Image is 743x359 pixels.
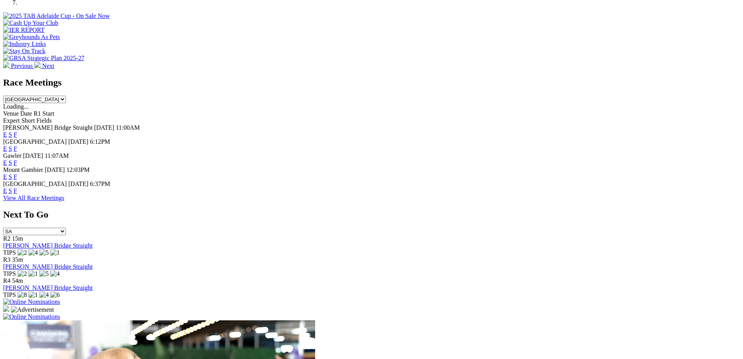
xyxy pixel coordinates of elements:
[18,270,27,277] img: 2
[3,173,7,180] a: E
[50,270,60,277] img: 4
[3,180,67,187] span: [GEOGRAPHIC_DATA]
[14,131,17,138] a: F
[116,124,140,131] span: 11:00AM
[68,138,89,145] span: [DATE]
[28,270,38,277] img: 1
[3,13,110,20] img: 2025 TAB Adelaide Cup - On Sale Now
[3,20,58,27] img: Cash Up Your Club
[14,188,17,194] a: F
[34,63,54,69] a: Next
[3,48,45,55] img: Stay On Track
[3,41,46,48] img: Industry Links
[3,256,11,263] span: R3
[12,235,23,242] span: 15m
[18,291,27,298] img: 8
[11,306,54,313] img: Advertisement
[94,124,114,131] span: [DATE]
[68,180,89,187] span: [DATE]
[3,209,740,220] h2: Next To Go
[50,249,60,256] img: 1
[9,131,12,138] a: S
[50,291,60,298] img: 6
[66,166,90,173] span: 12:03PM
[3,188,7,194] a: E
[3,62,9,68] img: chevron-left-pager-white.svg
[39,291,49,298] img: 4
[14,145,17,152] a: F
[3,138,67,145] span: [GEOGRAPHIC_DATA]
[3,117,20,124] span: Expert
[28,291,38,298] img: 1
[9,188,12,194] a: S
[9,159,12,166] a: S
[23,152,43,159] span: [DATE]
[3,152,21,159] span: Gawler
[3,34,60,41] img: Greyhounds As Pets
[36,117,51,124] span: Fields
[3,55,84,62] img: GRSA Strategic Plan 2025-27
[3,298,60,305] img: Online Nominations
[3,249,16,256] span: TIPS
[90,138,110,145] span: 6:12PM
[9,173,12,180] a: S
[28,249,38,256] img: 4
[3,263,92,270] a: [PERSON_NAME] Bridge Straight
[3,305,9,312] img: 15187_Greyhounds_GreysPlayCentral_Resize_SA_WebsiteBanner_300x115_2025.jpg
[34,110,54,117] span: R1 Start
[39,270,49,277] img: 5
[3,291,16,298] span: TIPS
[3,277,11,284] span: R4
[21,117,35,124] span: Short
[3,77,740,88] h2: Race Meetings
[3,103,28,110] span: Loading...
[14,159,17,166] a: F
[90,180,110,187] span: 6:37PM
[12,277,23,284] span: 54m
[18,249,27,256] img: 2
[3,63,34,69] a: Previous
[3,166,43,173] span: Mount Gambier
[3,235,11,242] span: R2
[3,159,7,166] a: E
[3,270,16,277] span: TIPS
[11,63,33,69] span: Previous
[45,152,69,159] span: 11:07AM
[3,110,19,117] span: Venue
[45,166,65,173] span: [DATE]
[3,27,44,34] img: IER REPORT
[42,63,54,69] span: Next
[3,131,7,138] a: E
[3,195,64,201] a: View All Race Meetings
[9,145,12,152] a: S
[34,62,41,68] img: chevron-right-pager-white.svg
[3,313,60,320] img: Online Nominations
[3,242,92,249] a: [PERSON_NAME] Bridge Straight
[14,173,17,180] a: F
[3,145,7,152] a: E
[3,284,92,291] a: [PERSON_NAME] Bridge Straight
[39,249,49,256] img: 5
[12,256,23,263] span: 35m
[3,124,92,131] span: [PERSON_NAME] Bridge Straight
[20,110,32,117] span: Date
